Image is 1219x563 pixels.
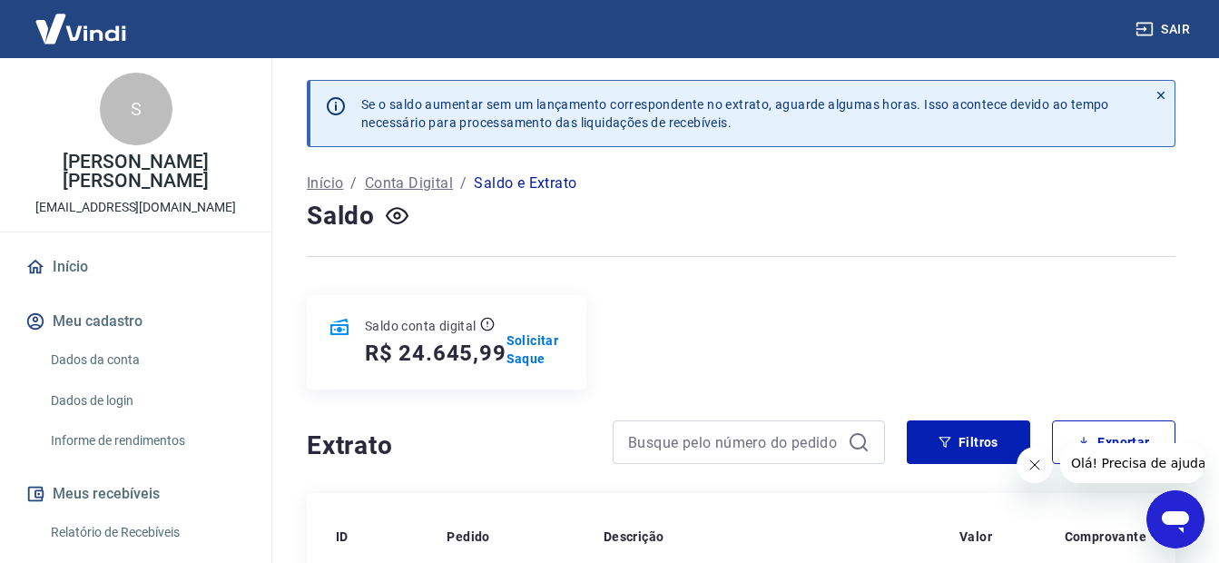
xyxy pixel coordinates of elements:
[907,420,1030,464] button: Filtros
[44,341,250,379] a: Dados da conta
[44,514,250,551] a: Relatório de Recebíveis
[604,528,664,546] p: Descrição
[365,317,477,335] p: Saldo conta digital
[628,429,841,456] input: Busque pelo número do pedido
[100,73,172,145] div: S
[44,422,250,459] a: Informe de rendimentos
[506,331,565,368] a: Solicitar Saque
[11,13,152,27] span: Olá! Precisa de ajuda?
[447,528,489,546] p: Pedido
[22,474,250,514] button: Meus recebíveis
[959,528,992,546] p: Valor
[1132,13,1197,46] button: Sair
[307,173,343,194] a: Início
[350,173,357,194] p: /
[22,1,140,56] img: Vindi
[1065,528,1146,546] p: Comprovante
[1052,420,1175,464] button: Exportar
[22,247,250,287] a: Início
[460,173,467,194] p: /
[365,173,453,194] a: Conta Digital
[336,528,349,546] p: ID
[365,339,506,368] h5: R$ 24.645,99
[307,198,375,234] h4: Saldo
[361,95,1109,132] p: Se o saldo aumentar sem um lançamento correspondente no extrato, aguarde algumas horas. Isso acon...
[307,428,591,464] h4: Extrato
[15,153,257,191] p: [PERSON_NAME] [PERSON_NAME]
[44,382,250,420] a: Dados de login
[1146,490,1204,548] iframe: Botão para abrir a janela de mensagens
[1017,447,1053,483] iframe: Fechar mensagem
[474,173,576,194] p: Saldo e Extrato
[1060,443,1204,483] iframe: Mensagem da empresa
[22,301,250,341] button: Meu cadastro
[35,198,236,217] p: [EMAIL_ADDRESS][DOMAIN_NAME]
